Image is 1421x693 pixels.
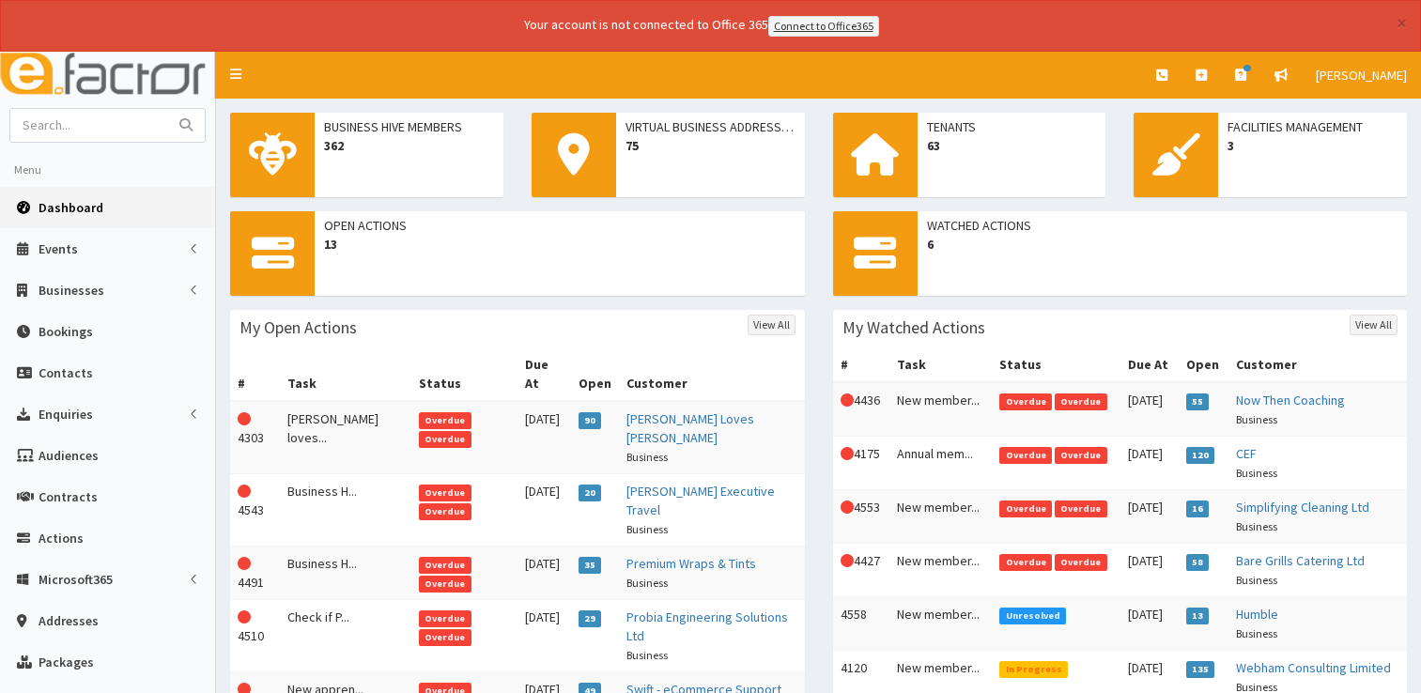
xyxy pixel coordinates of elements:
[280,347,411,401] th: Task
[833,596,890,650] td: 4558
[39,240,78,257] span: Events
[841,393,854,407] i: This Action is overdue!
[1236,499,1369,516] a: Simplifying Cleaning Ltd
[230,599,280,671] td: 4510
[238,610,251,624] i: This Action is overdue!
[999,608,1066,624] span: Unresolved
[1055,500,1107,517] span: Overdue
[927,117,1097,136] span: Tenants
[927,216,1398,235] span: Watched Actions
[39,530,84,547] span: Actions
[626,522,668,536] small: Business
[626,410,754,446] a: [PERSON_NAME] Loves [PERSON_NAME]
[1228,347,1407,382] th: Customer
[1055,554,1107,571] span: Overdue
[1228,117,1398,136] span: Facilities Management
[1236,659,1391,676] a: Webham Consulting Limited
[1316,67,1407,84] span: [PERSON_NAME]
[626,576,668,590] small: Business
[626,450,668,464] small: Business
[10,109,168,142] input: Search...
[419,610,471,627] span: Overdue
[419,503,471,520] span: Overdue
[1186,661,1215,678] span: 135
[999,500,1052,517] span: Overdue
[517,401,571,474] td: [DATE]
[889,543,992,596] td: New member...
[517,546,571,599] td: [DATE]
[324,216,795,235] span: Open Actions
[999,447,1052,464] span: Overdue
[1236,412,1277,426] small: Business
[841,500,854,514] i: This Action is overdue!
[238,485,251,498] i: This Action is overdue!
[768,16,879,37] a: Connect to Office365
[833,382,890,437] td: 4436
[833,489,890,543] td: 4553
[927,235,1398,254] span: 6
[1397,13,1407,33] button: ×
[419,485,471,501] span: Overdue
[517,599,571,671] td: [DATE]
[1055,393,1107,410] span: Overdue
[1186,554,1210,571] span: 58
[619,347,805,401] th: Customer
[419,431,471,448] span: Overdue
[889,436,992,489] td: Annual mem...
[517,347,571,401] th: Due At
[39,571,113,588] span: Microsoft365
[1302,52,1421,99] a: [PERSON_NAME]
[579,610,602,627] span: 29
[239,319,357,336] h3: My Open Actions
[1236,392,1345,408] a: Now Then Coaching
[1186,393,1210,410] span: 55
[842,319,985,336] h3: My Watched Actions
[238,412,251,425] i: This Action is overdue!
[324,136,494,155] span: 362
[1236,606,1278,623] a: Humble
[1179,347,1228,382] th: Open
[419,557,471,574] span: Overdue
[39,364,93,381] span: Contacts
[1236,519,1277,533] small: Business
[833,347,890,382] th: #
[230,401,280,474] td: 4303
[238,557,251,570] i: This Action is overdue!
[748,315,795,335] a: View All
[889,596,992,650] td: New member...
[517,473,571,546] td: [DATE]
[39,282,104,299] span: Businesses
[1120,489,1179,543] td: [DATE]
[999,554,1052,571] span: Overdue
[626,483,775,518] a: [PERSON_NAME] Executive Travel
[230,347,280,401] th: #
[152,15,1251,37] div: Your account is not connected to Office 365
[324,117,494,136] span: Business Hive Members
[1186,500,1210,517] span: 16
[1350,315,1398,335] a: View All
[280,599,411,671] td: Check if P...
[889,489,992,543] td: New member...
[411,347,517,401] th: Status
[419,629,471,646] span: Overdue
[39,488,98,505] span: Contracts
[1236,445,1257,462] a: CEF
[579,412,602,429] span: 90
[626,648,668,662] small: Business
[833,543,890,596] td: 4427
[927,136,1097,155] span: 63
[1236,466,1277,480] small: Business
[1236,573,1277,587] small: Business
[324,235,795,254] span: 13
[889,347,992,382] th: Task
[39,612,99,629] span: Addresses
[1120,596,1179,650] td: [DATE]
[280,546,411,599] td: Business H...
[280,401,411,474] td: [PERSON_NAME] loves...
[280,473,411,546] td: Business H...
[579,485,602,501] span: 20
[1236,626,1277,640] small: Business
[39,447,99,464] span: Audiences
[999,393,1052,410] span: Overdue
[626,117,795,136] span: Virtual Business Addresses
